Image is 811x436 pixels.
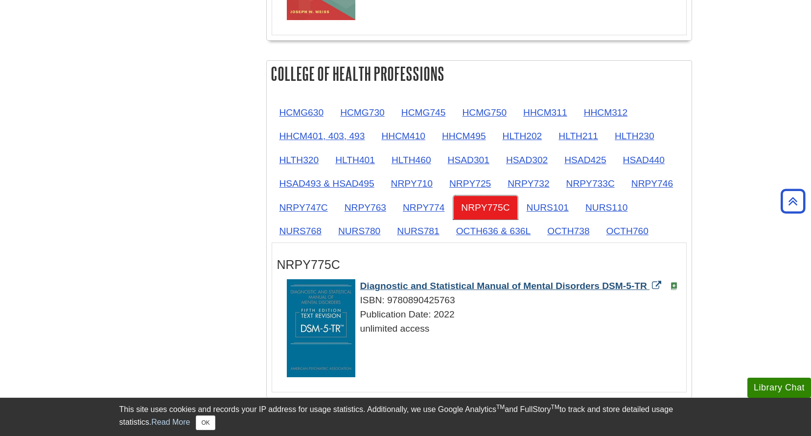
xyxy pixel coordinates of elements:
[440,148,497,172] a: HSAD301
[624,171,681,195] a: NRPY746
[389,219,447,243] a: NURS781
[515,100,575,124] a: HHCM311
[384,148,439,172] a: HLTH460
[330,219,388,243] a: NURS780
[287,308,681,322] div: Publication Date: 2022
[495,124,550,148] a: HLTH202
[287,293,681,308] div: ISBN: 9780890425763
[777,194,809,208] a: Back to Top
[327,148,383,172] a: HLTH401
[373,124,433,148] a: HHCM410
[551,404,559,411] sup: TM
[556,148,614,172] a: HSAD425
[670,282,678,290] img: e-Book
[599,219,656,243] a: OCTH760
[496,404,505,411] sup: TM
[607,124,662,148] a: HLTH230
[576,100,636,124] a: HHCM312
[395,195,452,219] a: NRPY774
[454,100,514,124] a: HCMG750
[360,281,664,291] a: Link opens in new window
[272,195,336,219] a: NRPY747C
[272,100,332,124] a: HCMG630
[272,171,382,195] a: HSAD493 & HSAD495
[519,195,577,219] a: NURS101
[337,195,394,219] a: NRPY763
[277,258,681,272] h3: NRPY775C
[360,281,647,291] span: Diagnostic and Statistical Manual of Mental Disorders DSM-5-TR
[539,219,597,243] a: OCTH738
[434,124,494,148] a: HHCM495
[267,61,692,87] h2: College of Health Professions
[383,171,440,195] a: NRPY710
[551,124,606,148] a: HLTH211
[272,219,329,243] a: NURS768
[196,415,215,430] button: Close
[394,100,454,124] a: HCMG745
[272,124,373,148] a: HHCM401, 403, 493
[151,418,190,426] a: Read More
[558,171,623,195] a: NRPY733C
[287,322,681,336] div: unlimited access
[287,279,355,377] img: Cover Art
[615,148,672,172] a: HSAD440
[453,195,517,219] a: NRPY775C
[448,219,539,243] a: OCTH636 & 636L
[500,171,557,195] a: NRPY732
[747,378,811,398] button: Library Chat
[272,148,327,172] a: HLTH320
[578,195,635,219] a: NURS110
[332,100,393,124] a: HCMG730
[498,148,556,172] a: HSAD302
[119,404,692,430] div: This site uses cookies and records your IP address for usage statistics. Additionally, we use Goo...
[441,171,499,195] a: NRPY725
